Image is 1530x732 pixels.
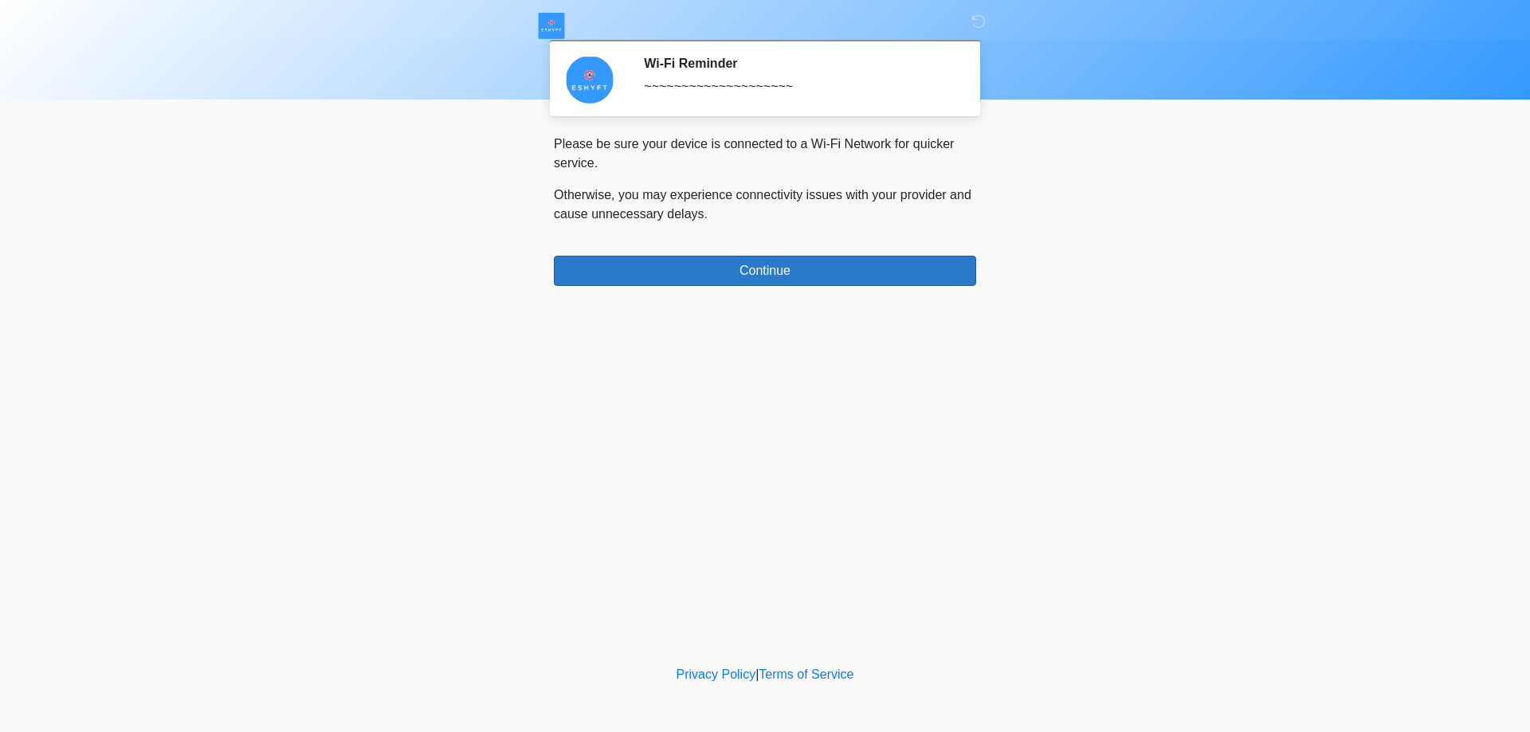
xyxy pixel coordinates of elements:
span: . [704,207,708,221]
div: ~~~~~~~~~~~~~~~~~~~~ [644,77,952,96]
img: Agent Avatar [566,56,614,104]
p: Please be sure your device is connected to a Wi-Fi Network for quicker service. [554,135,976,173]
a: | [755,667,759,681]
h2: Wi-Fi Reminder [644,56,952,71]
a: Terms of Service [759,667,853,681]
img: ESHYFT Logo [538,12,565,39]
a: Privacy Policy [677,667,756,681]
p: Otherwise, you may experience connectivity issues with your provider and cause unnecessary delays [554,186,976,224]
button: Continue [554,256,976,286]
